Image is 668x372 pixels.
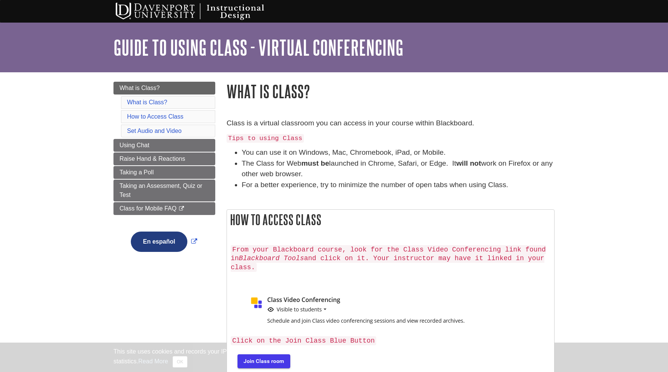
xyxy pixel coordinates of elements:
[242,158,555,180] li: The Class for Web launched in Chrome, Safari, or Edge. It work on Firefox or any other web browser.
[113,347,555,367] div: This site uses cookies and records your IP address for usage statistics. Additionally, we use Goo...
[120,183,202,198] span: Taking an Assessment, Quiz or Test
[113,180,215,201] a: Taking an Assessment, Quiz or Test
[120,156,185,162] span: Raise Hand & Reactions
[138,358,168,364] a: Read More
[178,206,185,211] i: This link opens in a new window
[127,99,167,105] a: What is Class?
[227,82,555,101] h1: What is Class?
[127,128,182,134] a: Set Audio and Video
[120,205,176,212] span: Class for Mobile FAQ
[173,356,187,367] button: Close
[113,82,215,95] a: What is Class?
[113,82,215,265] div: Guide Page Menu
[231,245,546,272] code: From your Blackboard course, look for the Class Video Conferencing link found in and click on it....
[129,238,199,245] a: Link opens in new window
[242,180,555,191] li: For a better experience, try to minimize the number of open tabs when using Class.
[227,134,304,143] code: Tips to using Class
[113,139,215,152] a: Using Chat
[113,152,215,165] a: Raise Hand & Reactions
[227,118,555,129] p: Class is a virtual classroom you can access in your course within Blackboard.
[127,113,183,120] a: How to Access Class
[120,142,149,148] span: Using Chat
[231,290,512,332] img: class
[242,147,555,158] li: You can use it on Windows, Mac, Chromebook, iPad, or Mobile.
[120,169,154,175] span: Taking a Poll
[239,255,304,262] em: Blackboard Tools
[456,159,481,167] strong: will not
[110,2,291,21] img: Davenport University Instructional Design
[131,232,187,252] button: En español
[302,159,329,167] strong: must be
[231,336,376,345] code: Click on the Join Class Blue Button
[120,85,160,91] span: What is Class?
[113,36,403,59] a: Guide to Using Class - Virtual Conferencing
[113,202,215,215] a: Class for Mobile FAQ
[113,166,215,179] a: Taking a Poll
[227,210,554,230] h2: How to Access Class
